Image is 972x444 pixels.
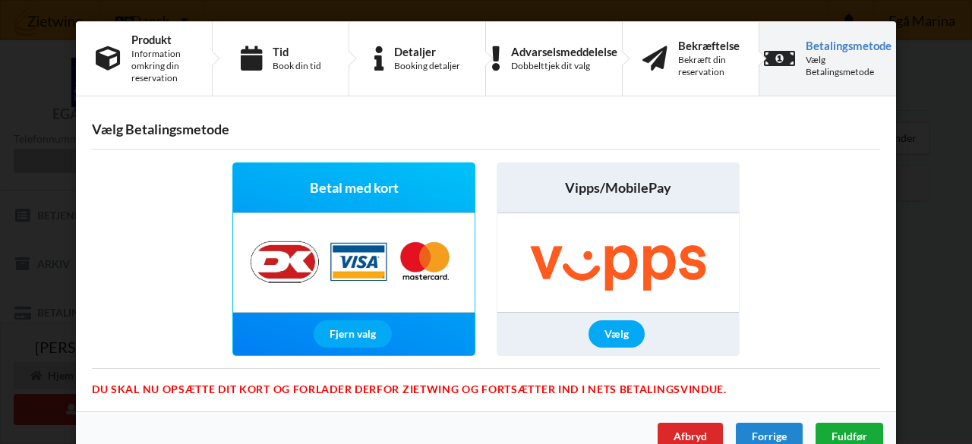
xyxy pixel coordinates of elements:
div: Booking detaljer [394,60,460,72]
img: Nets [235,213,473,312]
div: Bekræft din reservation [678,54,740,78]
span: Fuldfør [832,430,867,442]
div: Tid [273,46,321,58]
div: Betalingsmetode [806,39,892,52]
div: Dobbelttjek dit valg [511,60,617,72]
div: Vælg [589,320,645,348]
div: Detaljer [394,46,460,58]
div: Bekræftelse [678,39,740,52]
div: Fjern valg [314,320,392,348]
div: Produkt [131,33,192,46]
div: Advarselsmeddelelse [511,46,617,58]
div: Information omkring din reservation [131,48,192,84]
div: Du skal nu opsætte dit kort og forlader derfor Zietwing og fortsætter ind i Nets betalingsvindue. [92,368,880,385]
div: Vælg Betalingsmetode [806,54,892,78]
img: Vipps/MobilePay [497,213,739,312]
h3: Vælg Betalingsmetode [92,121,880,138]
span: Betal med kort [310,178,399,197]
div: Book din tid [273,60,321,72]
span: Vipps/MobilePay [565,178,671,197]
